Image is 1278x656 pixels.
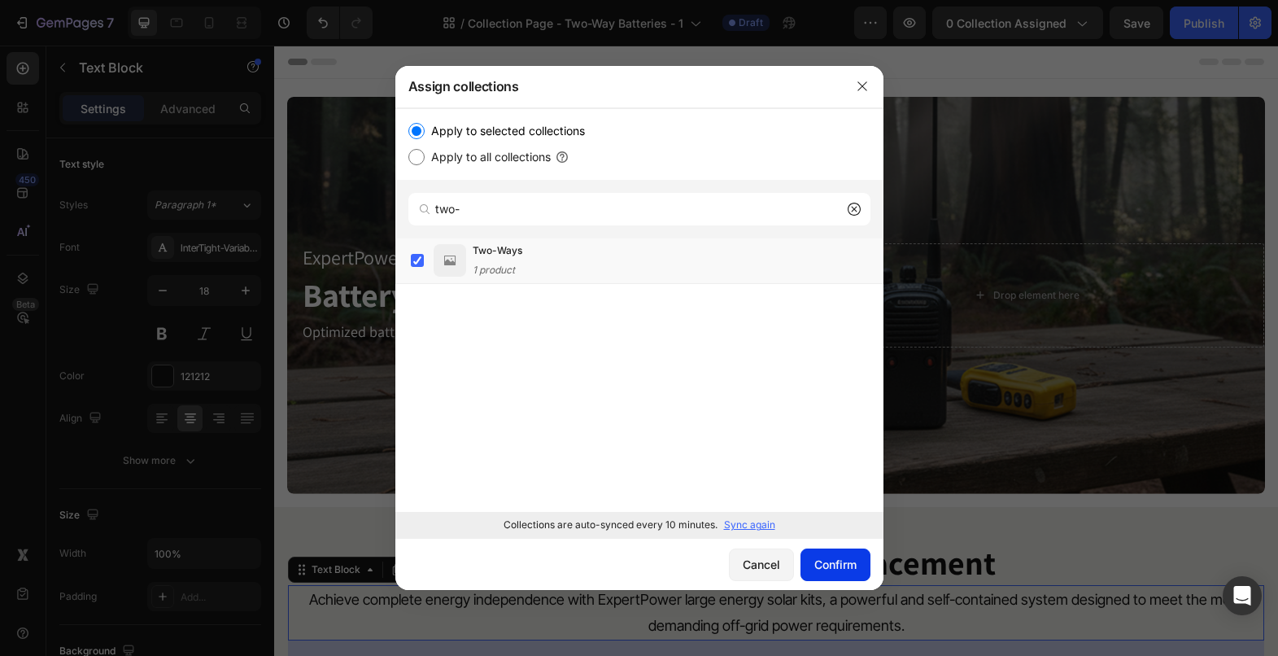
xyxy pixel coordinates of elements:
p: Optimized batteries [28,273,441,300]
div: Open Intercom Messenger [1223,576,1262,615]
span: Two-Ways [473,243,522,259]
label: Apply to selected collections [425,121,585,141]
div: Text Block [34,517,89,531]
p: Achieve complete energy independence with ExpertPower large energy solar kits, a powerful and sel... [15,541,988,594]
input: Search collections [408,193,870,225]
button: Confirm [800,549,870,581]
div: Cancel [743,556,780,573]
h2: Rich Text Editor. Editing area: main [14,494,990,540]
span: 1 product [473,264,515,276]
label: Apply to all collections [425,147,551,167]
div: Assign collections [395,65,841,107]
div: Background Image [13,51,991,448]
h2: Battery Replacement [27,226,489,272]
p: Two-Way Battery Replacement [15,496,988,538]
p: Collections are auto-synced every 10 minutes. [504,518,718,532]
button: Cancel [729,549,794,581]
h2: ExpertPower Two-Way Radio [27,198,489,226]
p: Sync again [724,518,775,532]
div: Drop element here [719,243,805,256]
div: Confirm [814,556,857,573]
div: Overlay [13,51,991,448]
img: product-img [434,244,466,277]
